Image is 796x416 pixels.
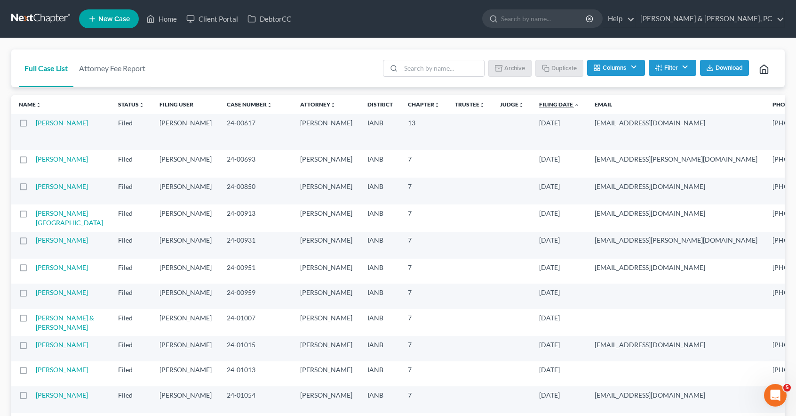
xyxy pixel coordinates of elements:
td: IANB [360,284,400,309]
td: IANB [360,114,400,150]
td: [PERSON_NAME] [293,150,360,177]
a: [PERSON_NAME] [36,119,88,127]
i: unfold_more [330,102,336,108]
a: Help [603,10,635,27]
td: [PERSON_NAME] [293,232,360,259]
td: [PERSON_NAME] [152,232,219,259]
td: 24-00850 [219,178,293,204]
td: IANB [360,178,400,204]
td: Filed [111,204,152,231]
th: Email [587,95,765,114]
td: Filed [111,361,152,386]
td: [PERSON_NAME] [293,114,360,150]
a: Nameunfold_more [19,101,41,108]
pre: [EMAIL_ADDRESS][PERSON_NAME][DOMAIN_NAME] [595,236,757,245]
td: [PERSON_NAME] [152,259,219,284]
a: Chapterunfold_more [408,101,440,108]
td: [PERSON_NAME] [152,336,219,361]
td: 24-00951 [219,259,293,284]
td: [DATE] [532,386,587,413]
td: [PERSON_NAME] [152,284,219,309]
td: IANB [360,386,400,413]
td: 24-00913 [219,204,293,231]
a: [PERSON_NAME] [36,366,88,374]
td: [DATE] [532,204,587,231]
td: [PERSON_NAME] [293,361,360,386]
td: 24-01007 [219,309,293,336]
td: 7 [400,178,447,204]
a: Attorneyunfold_more [300,101,336,108]
a: Statusunfold_more [118,101,144,108]
a: Judgeunfold_more [500,101,524,108]
td: 24-00931 [219,232,293,259]
td: 7 [400,309,447,336]
td: Filed [111,178,152,204]
i: unfold_more [267,102,272,108]
a: Attorney Fee Report [73,49,151,87]
i: unfold_more [139,102,144,108]
button: Filter [649,60,696,76]
td: 7 [400,204,447,231]
td: Filed [111,386,152,413]
a: Home [142,10,182,27]
a: [PERSON_NAME][GEOGRAPHIC_DATA] [36,209,103,227]
input: Search by name... [501,10,587,27]
td: 7 [400,232,447,259]
th: Filing User [152,95,219,114]
td: [DATE] [532,361,587,386]
pre: [EMAIL_ADDRESS][DOMAIN_NAME] [595,263,757,272]
span: New Case [98,16,130,23]
a: Trusteeunfold_more [455,101,485,108]
i: unfold_more [479,102,485,108]
td: [PERSON_NAME] [152,114,219,150]
i: unfold_more [434,102,440,108]
td: 24-01054 [219,386,293,413]
td: [DATE] [532,178,587,204]
a: [PERSON_NAME] [36,182,88,190]
td: IANB [360,361,400,386]
a: [PERSON_NAME] [36,288,88,296]
td: [PERSON_NAME] [152,178,219,204]
iframe: Intercom live chat [764,384,787,407]
span: 5 [783,384,791,392]
td: Filed [111,150,152,177]
td: [DATE] [532,336,587,361]
td: 7 [400,150,447,177]
pre: [EMAIL_ADDRESS][DOMAIN_NAME] [595,340,757,350]
td: [PERSON_NAME] [293,386,360,413]
pre: [EMAIL_ADDRESS][DOMAIN_NAME] [595,182,757,191]
td: IANB [360,259,400,284]
a: Case Numberunfold_more [227,101,272,108]
button: Download [700,60,749,76]
td: 7 [400,386,447,413]
td: 24-00617 [219,114,293,150]
td: Filed [111,232,152,259]
td: IANB [360,204,400,231]
button: Columns [587,60,645,76]
td: 7 [400,361,447,386]
td: [PERSON_NAME] [152,386,219,413]
td: 24-00959 [219,284,293,309]
td: IANB [360,336,400,361]
td: [PERSON_NAME] [293,336,360,361]
td: 13 [400,114,447,150]
td: 7 [400,284,447,309]
td: [DATE] [532,259,587,284]
td: [PERSON_NAME] [293,309,360,336]
a: DebtorCC [243,10,296,27]
td: [PERSON_NAME] [293,204,360,231]
td: 7 [400,259,447,284]
td: [PERSON_NAME] [152,309,219,336]
a: Filing Date expand_less [539,101,580,108]
span: Download [716,64,743,72]
a: Client Portal [182,10,243,27]
td: [DATE] [532,114,587,150]
td: [PERSON_NAME] [293,259,360,284]
th: District [360,95,400,114]
td: 7 [400,336,447,361]
td: [PERSON_NAME] [152,204,219,231]
a: [PERSON_NAME] [36,263,88,271]
td: Filed [111,309,152,336]
td: [PERSON_NAME] [152,150,219,177]
td: IANB [360,150,400,177]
